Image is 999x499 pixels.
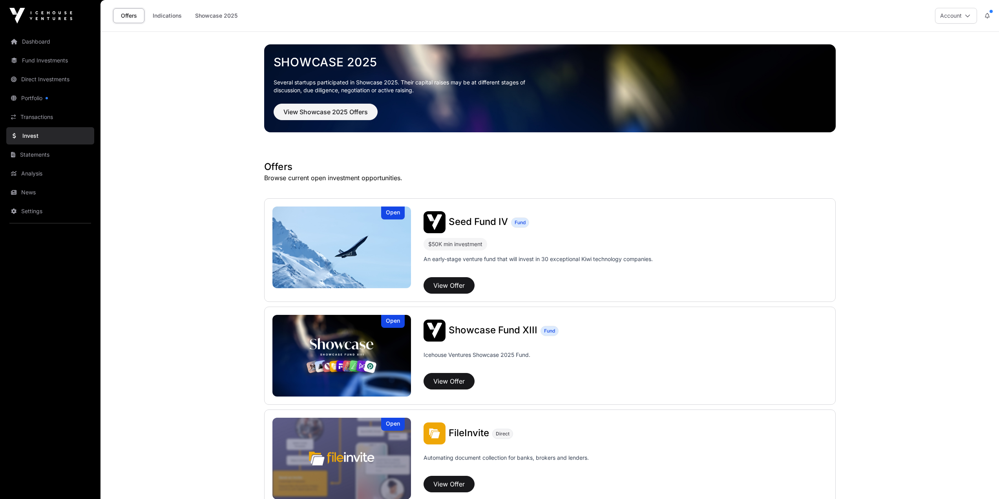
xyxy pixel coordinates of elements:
span: Seed Fund IV [449,216,508,227]
a: Transactions [6,108,94,126]
a: Offers [113,8,144,23]
img: Icehouse Ventures Logo [9,8,72,24]
div: $50K min investment [424,238,487,250]
a: View Showcase 2025 Offers [274,111,378,119]
a: Settings [6,203,94,220]
a: Invest [6,127,94,144]
span: Direct [496,431,510,437]
button: View Showcase 2025 Offers [274,104,378,120]
a: FileInvite [449,428,489,439]
a: Showcase 2025 [190,8,243,23]
a: Showcase Fund XIII [449,325,537,336]
span: Fund [515,219,526,226]
a: Statements [6,146,94,163]
img: Showcase 2025 [264,44,836,132]
a: Showcase 2025 [274,55,826,69]
a: Showcase Fund XIIIOpen [272,315,411,397]
span: View Showcase 2025 Offers [283,107,368,117]
div: Open [381,207,405,219]
span: Showcase Fund XIII [449,324,537,336]
a: Seed Fund IV [449,217,508,227]
img: Showcase Fund XIII [424,320,446,342]
button: Account [935,8,977,24]
a: Portfolio [6,90,94,107]
p: Icehouse Ventures Showcase 2025 Fund. [424,351,530,359]
button: View Offer [424,476,475,492]
a: Analysis [6,165,94,182]
p: Browse current open investment opportunities. [264,173,836,183]
a: Seed Fund IVOpen [272,207,411,288]
div: Open [381,315,405,328]
img: Seed Fund IV [424,211,446,233]
img: Seed Fund IV [272,207,411,288]
div: Open [381,418,405,431]
button: View Offer [424,277,475,294]
img: FileInvite [424,422,446,444]
p: An early-stage venture fund that will invest in 30 exceptional Kiwi technology companies. [424,255,653,263]
p: Several startups participated in Showcase 2025. Their capital raises may be at different stages o... [274,79,537,94]
a: Dashboard [6,33,94,50]
a: Indications [148,8,187,23]
button: View Offer [424,373,475,389]
p: Automating document collection for banks, brokers and lenders. [424,454,589,473]
img: Showcase Fund XIII [272,315,411,397]
a: Fund Investments [6,52,94,69]
span: Fund [544,328,555,334]
span: FileInvite [449,427,489,439]
a: Direct Investments [6,71,94,88]
a: News [6,184,94,201]
div: $50K min investment [428,239,482,249]
iframe: Chat Widget [960,461,999,499]
h1: Offers [264,161,836,173]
